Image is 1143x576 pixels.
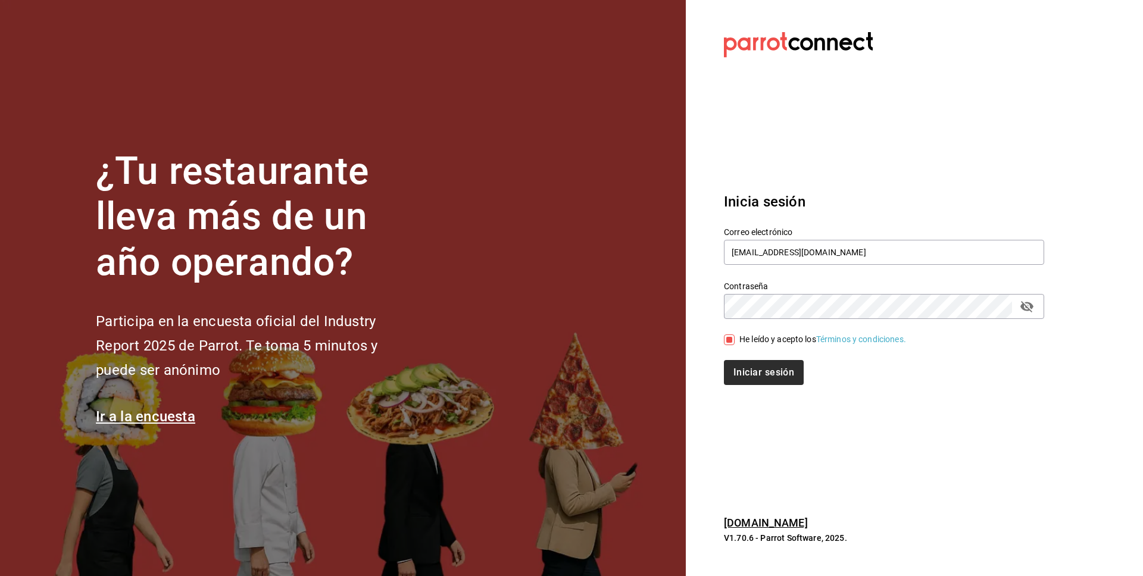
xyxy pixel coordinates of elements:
input: Ingresa tu correo electrónico [724,240,1044,265]
div: He leído y acepto los [739,333,906,346]
a: Ir a la encuesta [96,408,195,425]
label: Contraseña [724,281,1044,290]
a: [DOMAIN_NAME] [724,516,808,529]
label: Correo electrónico [724,227,1044,236]
a: Términos y condiciones. [816,334,906,344]
h1: ¿Tu restaurante lleva más de un año operando? [96,149,417,286]
p: V1.70.6 - Parrot Software, 2025. [724,532,1044,544]
button: Iniciar sesión [724,360,804,385]
h3: Inicia sesión [724,191,1044,212]
button: passwordField [1017,296,1037,317]
h2: Participa en la encuesta oficial del Industry Report 2025 de Parrot. Te toma 5 minutos y puede se... [96,309,417,382]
